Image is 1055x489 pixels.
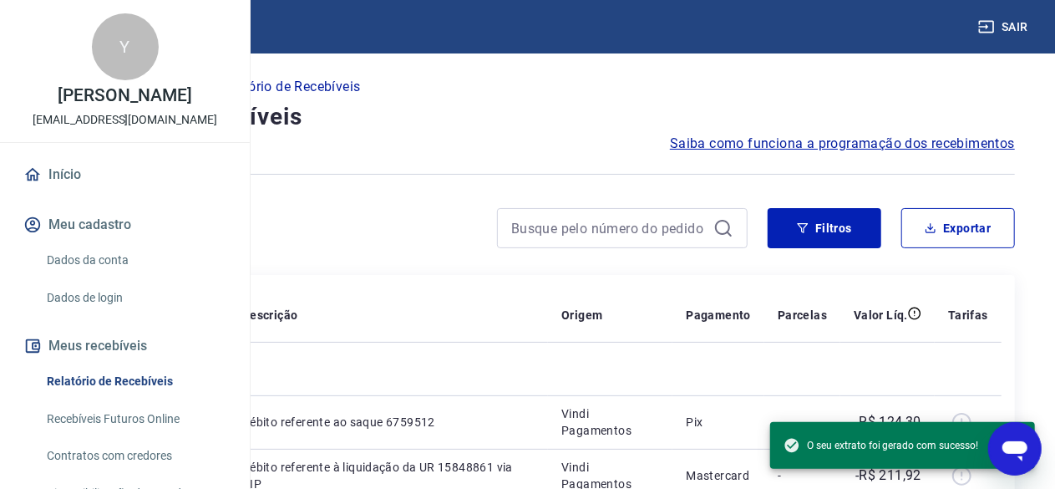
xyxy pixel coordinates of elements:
p: Débito referente ao saque 6759512 [242,414,535,430]
button: Meu cadastro [20,206,230,243]
p: [EMAIL_ADDRESS][DOMAIN_NAME] [33,111,217,129]
p: Tarifas [948,307,988,323]
p: Descrição [242,307,298,323]
div: Y [92,13,159,80]
p: - [778,467,827,484]
span: O seu extrato foi gerado com sucesso! [784,437,978,454]
a: Dados da conta [40,243,230,278]
input: Busque pelo número do pedido [511,216,707,241]
button: Sair [975,12,1035,43]
p: Relatório de Recebíveis [216,77,360,97]
p: -R$ 211,92 [855,466,921,486]
a: Início [20,156,230,193]
p: Pagamento [686,307,751,323]
p: - [778,414,827,430]
a: Relatório de Recebíveis [40,364,230,399]
p: Valor Líq. [854,307,908,323]
p: Vindi Pagamentos [561,405,659,439]
p: -R$ 124,30 [855,412,921,432]
p: Mastercard [686,467,751,484]
a: Contratos com credores [40,439,230,473]
a: Recebíveis Futuros Online [40,402,230,436]
p: [PERSON_NAME] [58,87,191,104]
button: Filtros [768,208,881,248]
a: Saiba como funciona a programação dos recebimentos [670,134,1015,154]
a: Dados de login [40,281,230,315]
iframe: Botão para abrir a janela de mensagens [988,422,1042,476]
h4: Relatório de Recebíveis [40,100,1015,134]
button: Meus recebíveis [20,328,230,364]
button: Exportar [901,208,1015,248]
p: Origem [561,307,602,323]
p: Parcelas [778,307,827,323]
p: Pix [686,414,751,430]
